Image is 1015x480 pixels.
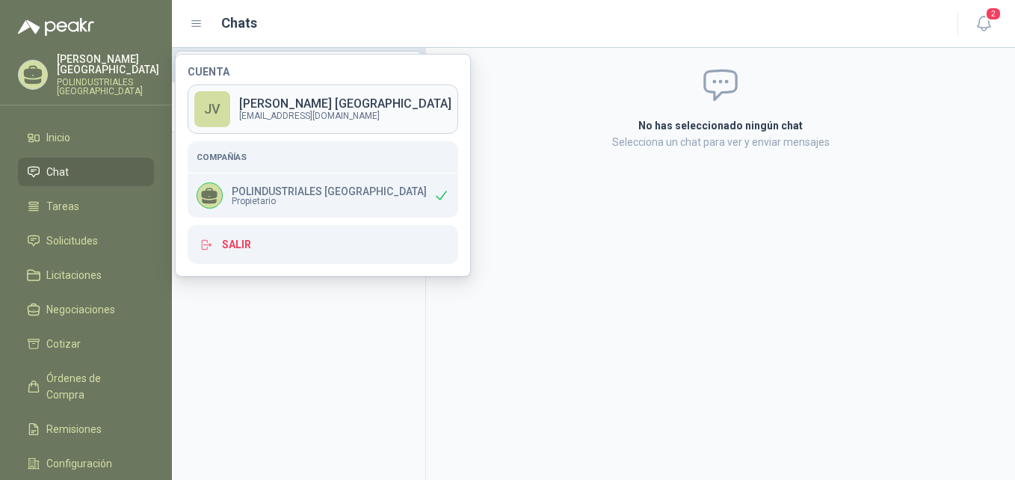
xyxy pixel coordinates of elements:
button: Salir [188,225,458,264]
span: Cotizar [46,336,81,352]
a: Chat [18,158,154,186]
a: Cotizar [18,330,154,358]
h5: Compañías [197,150,449,164]
a: Inicio [18,123,154,152]
span: Inicio [46,129,70,146]
img: Logo peakr [18,18,94,36]
p: Selecciona un chat para ver y enviar mensajes [460,134,981,150]
p: POLINDUSTRIALES [GEOGRAPHIC_DATA] [232,186,427,197]
div: JV [194,91,230,127]
a: Negociaciones [18,295,154,324]
span: Remisiones [46,421,102,437]
span: Solicitudes [46,233,98,249]
a: Solicitudes [18,227,154,255]
p: [EMAIL_ADDRESS][DOMAIN_NAME] [239,111,451,120]
div: POLINDUSTRIALES [GEOGRAPHIC_DATA]Propietario [188,173,458,218]
a: Tareas [18,192,154,221]
a: JV[PERSON_NAME] [GEOGRAPHIC_DATA][EMAIL_ADDRESS][DOMAIN_NAME] [188,84,458,134]
span: Órdenes de Compra [46,370,140,403]
button: 2 [970,10,997,37]
p: [PERSON_NAME] [GEOGRAPHIC_DATA] [239,98,451,110]
span: Licitaciones [46,267,102,283]
a: Remisiones [18,415,154,443]
span: Negociaciones [46,301,115,318]
h2: No has seleccionado ningún chat [460,117,981,134]
span: Propietario [232,197,427,206]
span: Chat [46,164,69,180]
p: POLINDUSTRIALES [GEOGRAPHIC_DATA] [57,78,159,96]
a: Licitaciones [18,261,154,289]
span: Tareas [46,198,79,215]
a: Órdenes de Compra [18,364,154,409]
span: 2 [985,7,1002,21]
h1: Chats [221,13,257,34]
a: Configuración [18,449,154,478]
h4: Cuenta [188,67,458,77]
p: [PERSON_NAME] [GEOGRAPHIC_DATA] [57,54,159,75]
span: Configuración [46,455,112,472]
